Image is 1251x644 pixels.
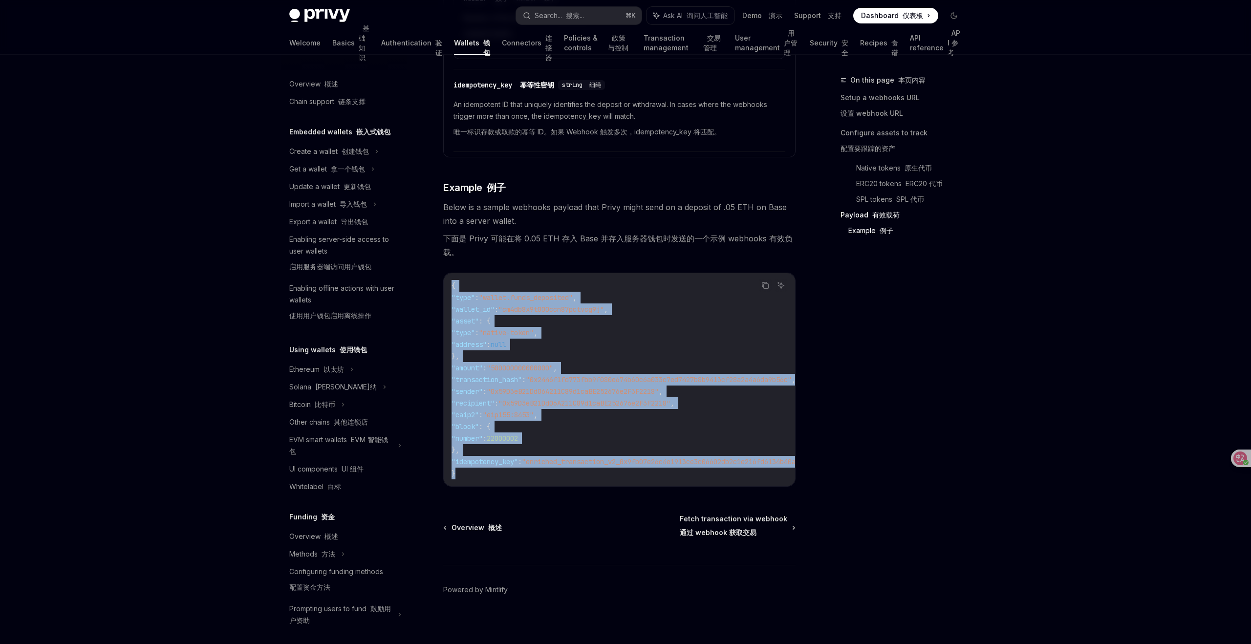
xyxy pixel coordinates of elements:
[331,165,365,173] font: 拿一个钱包
[289,282,401,325] div: Enabling offline actions with user wallets
[444,523,502,533] a: Overview 概述
[452,410,479,419] span: "caip2"
[435,39,442,57] font: 验证
[680,528,756,537] font: 通过 webhook 获取交易
[452,523,502,533] span: Overview
[452,281,455,290] span: {
[828,11,841,20] font: 支持
[289,548,335,560] div: Methods
[289,381,377,393] div: Solana
[324,365,344,373] font: 以太坊
[289,96,366,107] div: Chain support
[443,181,506,194] span: Example
[841,39,848,57] font: 安全
[905,164,932,172] font: 原生代币
[281,563,407,600] a: Configuring funding methods配置资金方法
[454,31,490,55] a: Wallets 钱包
[452,387,483,396] span: "sender"
[483,387,487,396] span: :
[520,81,554,89] font: 幂等性密钥
[516,7,642,24] button: Search... 搜索...⌘K
[498,399,670,408] span: "0x59D3eB21Dd06A211C89d1caBE252676e2F3F2218"
[289,434,392,457] div: EVM smart wallets
[443,234,793,257] font: 下面是 Privy 可能在将 0.05 ETH 存入 Base 并存入服务器钱包时发送的一个示例 webhooks 有效负载。
[872,211,900,219] font: 有效载荷
[453,80,554,90] div: idempotency_key
[491,340,506,349] span: null
[289,78,338,90] div: Overview
[324,80,338,88] font: 概述
[322,550,335,558] font: 方法
[841,144,895,152] font: 配置要跟踪的资产
[340,345,367,354] font: 使用钱包
[289,311,371,320] font: 使用用户钱包启用离线操作
[948,29,960,57] font: API 参考
[573,293,577,302] span: ,
[443,585,508,595] a: Powered by Mintlify
[281,213,407,231] a: Export a wallet 导出钱包
[289,181,371,193] div: Update a wallet
[735,31,798,55] a: User management 用户管理
[381,31,442,55] a: Authentication 验证
[452,457,518,466] span: "idempotency_key"
[475,328,479,337] span: :
[289,416,368,428] div: Other chains
[483,410,534,419] span: "eip155:8453"
[841,90,970,125] a: Setup a webhooks URL设置 webhook URL
[344,182,371,191] font: 更新钱包
[910,31,962,55] a: API reference API 参考
[281,413,407,431] a: Other chains 其他连锁店
[680,514,787,541] span: Fetch transaction via webhook
[487,434,518,443] span: 22000002
[891,39,898,57] font: 食谱
[281,93,407,110] a: Chain support 链条支撑
[289,463,364,475] div: UI components
[452,446,459,454] span: },
[452,422,479,431] span: "block"
[332,31,369,55] a: Basics 基础知识
[784,29,798,57] font: 用户管理
[289,216,368,228] div: Export a wallet
[841,125,970,160] a: Configure assets to track配置要跟踪的资产
[341,217,368,226] font: 导出钱包
[792,375,796,384] span: ,
[625,12,636,20] span: ⌘ K
[443,200,796,263] span: Below is a sample webhooks payload that Privy might send on a deposit of .05 ETH on Base into a s...
[289,603,392,626] div: Prompting users to fund
[810,31,848,55] a: Security 安全
[794,11,841,21] a: Support 支持
[880,226,893,235] font: 例子
[604,305,608,314] span: ,
[608,34,628,52] font: 政策与控制
[526,375,792,384] span: "0x2446f1fd773fbb9f080e674b60c6a033c7ed7427b8b9413cf28a2a4a6da9b56c"
[564,31,632,55] a: Policies & controls 政策与控制
[452,317,479,325] span: "asset"
[670,399,674,408] span: ,
[452,469,455,478] span: }
[452,352,459,361] span: },
[647,7,734,24] button: Ask AI 询问人工智能
[356,128,390,136] font: 嵌入式钱包
[775,279,787,292] button: Ask AI
[659,387,663,396] span: ,
[289,583,330,591] font: 配置资金方法
[452,434,483,443] span: "number"
[453,128,721,136] font: 唯一标识存款或取款的幂等 ID。如果 Webhook 触发多次，idempotency_key 将匹配。
[289,481,341,493] div: Whitelabel
[946,8,962,23] button: Toggle dark mode
[769,11,782,20] font: 演示
[338,97,366,106] font: 链条支撑
[281,478,407,495] a: Whitelabel 白标
[359,24,369,62] font: 基础知识
[483,364,487,372] span: :
[452,375,522,384] span: "transaction_hash"
[281,178,407,195] a: Update a wallet 更新钱包
[281,75,407,93] a: Overview 概述
[289,364,344,375] div: Ethereum
[452,364,483,372] span: "amount"
[289,234,401,277] div: Enabling server-side access to user wallets
[321,513,335,521] font: 资金
[452,328,475,337] span: "type"
[487,182,506,193] font: 例子
[906,179,943,188] font: ERC20 代币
